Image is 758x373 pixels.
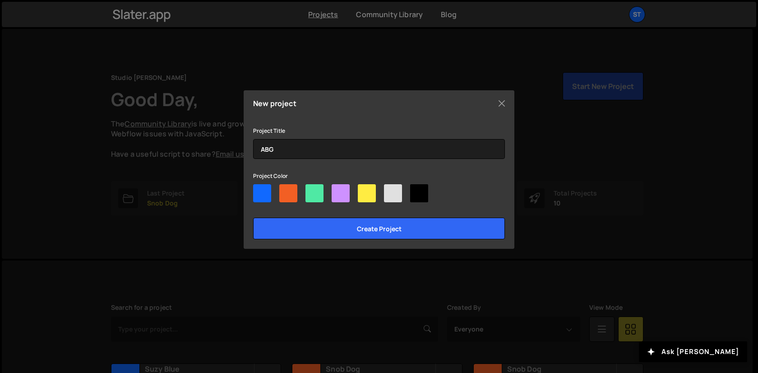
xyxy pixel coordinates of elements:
[495,97,508,110] button: Close
[253,139,505,159] input: Project name
[253,126,285,135] label: Project Title
[253,218,505,239] input: Create project
[253,172,288,181] label: Project Color
[639,341,747,362] button: Ask [PERSON_NAME]
[253,100,296,107] h5: New project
